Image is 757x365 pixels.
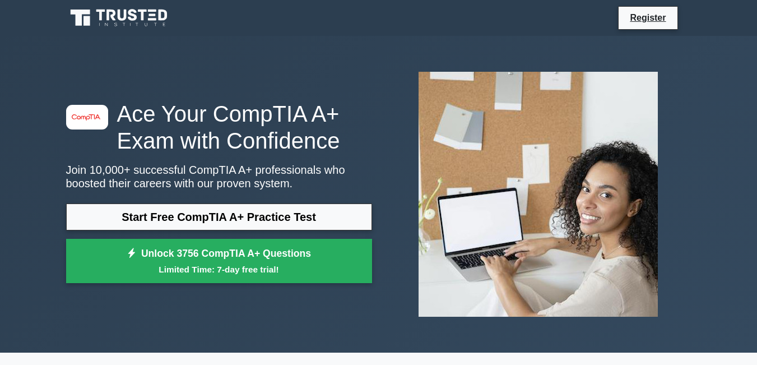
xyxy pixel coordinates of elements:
[80,263,358,276] small: Limited Time: 7-day free trial!
[66,100,372,154] h1: Ace Your CompTIA A+ Exam with Confidence
[66,163,372,190] p: Join 10,000+ successful CompTIA A+ professionals who boosted their careers with our proven system.
[66,204,372,230] a: Start Free CompTIA A+ Practice Test
[623,11,672,25] a: Register
[66,239,372,284] a: Unlock 3756 CompTIA A+ QuestionsLimited Time: 7-day free trial!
